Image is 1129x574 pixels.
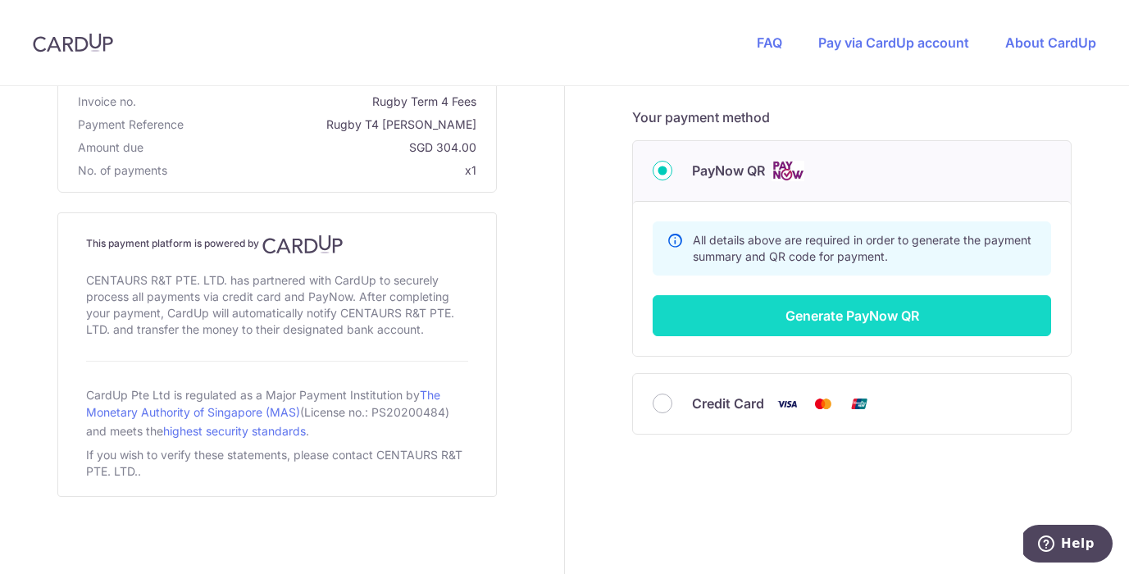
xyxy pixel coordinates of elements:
[1005,34,1096,51] a: About CardUp
[78,139,143,156] span: Amount due
[757,34,782,51] a: FAQ
[262,235,343,254] img: CardUp
[693,233,1031,263] span: All details above are required in order to generate the payment summary and QR code for payment.
[653,394,1051,414] div: Credit Card Visa Mastercard Union Pay
[1023,525,1113,566] iframe: Opens a widget where you can find more information
[86,381,468,444] div: CardUp Pte Ltd is regulated as a Major Payment Institution by (License no.: PS20200484) and meets...
[465,163,476,177] span: x1
[692,394,764,413] span: Credit Card
[33,33,113,52] img: CardUp
[807,394,840,414] img: Mastercard
[78,162,167,179] span: No. of payments
[818,34,969,51] a: Pay via CardUp account
[86,269,468,341] div: CENTAURS R&T PTE. LTD. has partnered with CardUp to securely process all payments via credit card...
[653,295,1051,336] button: Generate PayNow QR
[771,394,804,414] img: Visa
[86,235,468,254] h4: This payment platform is powered by
[692,161,765,180] span: PayNow QR
[143,93,476,110] span: Rugby Term 4 Fees
[843,394,876,414] img: Union Pay
[190,116,476,133] span: Rugby T4 [PERSON_NAME]
[150,139,476,156] span: SGD 304.00
[86,388,440,419] a: The Monetary Authority of Singapore (MAS)
[86,444,468,483] div: If you wish to verify these statements, please contact CENTAURS R&T PTE. LTD..
[78,93,136,110] span: Invoice no.
[653,161,1051,181] div: PayNow QR Cards logo
[78,117,184,131] span: translation missing: en.payment_reference
[163,424,306,438] a: highest security standards
[632,107,1072,127] h5: Your payment method
[772,161,804,181] img: Cards logo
